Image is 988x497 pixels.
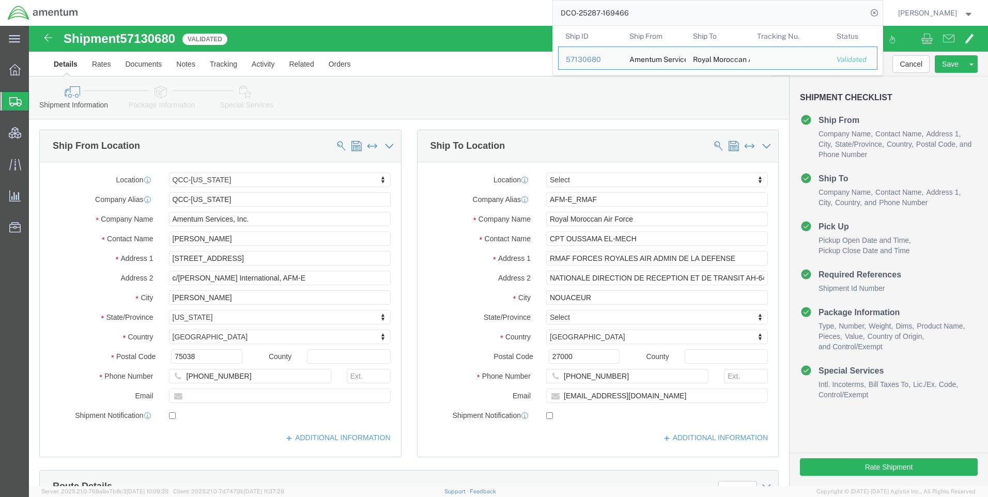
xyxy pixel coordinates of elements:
[553,1,867,25] input: Search for shipment number, reference number
[693,47,743,69] div: Royal Moroccan Air Force
[7,5,79,21] img: logo
[173,488,284,494] span: Client: 2025.21.0-7d7479b
[470,488,496,494] a: Feedback
[749,26,829,46] th: Tracking Nu.
[686,26,750,46] th: Ship To
[629,47,678,69] div: Amentum Services, Inc.
[41,488,168,494] span: Server: 2025.21.0-769a9a7b8c3
[829,26,877,46] th: Status
[898,7,957,19] span: Ray Cheatteam
[898,7,974,19] button: [PERSON_NAME]
[837,54,870,65] div: Validated
[444,488,470,494] a: Support
[558,26,883,75] table: Search Results
[622,26,686,46] th: Ship From
[29,26,988,486] iframe: FS Legacy Container
[816,487,976,496] span: Copyright © [DATE]-[DATE] Agistix Inc., All Rights Reserved
[127,488,168,494] span: [DATE] 10:09:35
[566,54,615,65] div: 57130680
[244,488,284,494] span: [DATE] 11:37:29
[558,26,622,46] th: Ship ID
